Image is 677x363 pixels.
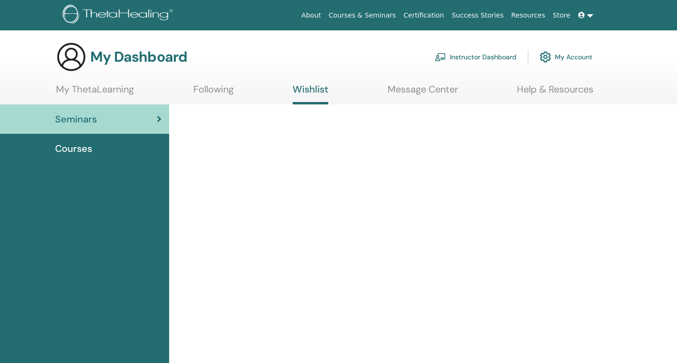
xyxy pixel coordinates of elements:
[435,53,446,61] img: chalkboard-teacher.svg
[448,7,507,24] a: Success Stories
[435,47,516,67] a: Instructor Dashboard
[293,84,328,104] a: Wishlist
[297,7,324,24] a: About
[63,5,176,26] img: logo.png
[90,48,187,65] h3: My Dashboard
[517,84,593,102] a: Help & Resources
[56,42,86,72] img: generic-user-icon.jpg
[540,49,551,65] img: cog.svg
[549,7,574,24] a: Store
[55,141,92,156] span: Courses
[325,7,400,24] a: Courses & Seminars
[193,84,234,102] a: Following
[56,84,134,102] a: My ThetaLearning
[400,7,448,24] a: Certification
[388,84,458,102] a: Message Center
[55,112,97,126] span: Seminars
[507,7,549,24] a: Resources
[540,47,592,67] a: My Account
